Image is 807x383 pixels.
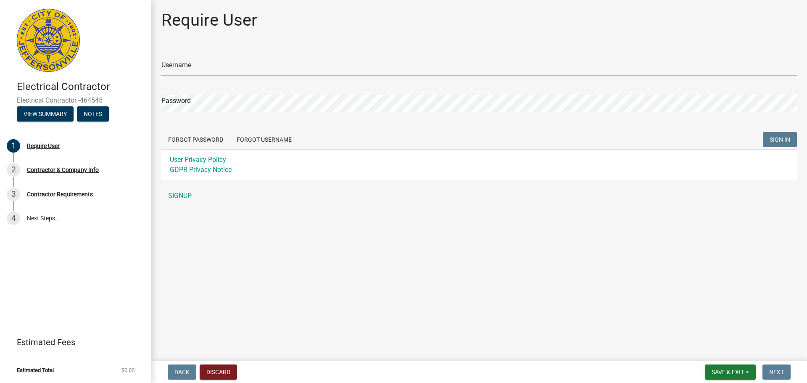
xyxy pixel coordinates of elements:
button: View Summary [17,106,74,122]
div: 2 [7,163,20,177]
a: GDPR Privacy Notice [170,166,232,174]
button: Notes [77,106,109,122]
div: 3 [7,188,20,201]
a: Estimated Fees [7,334,138,351]
button: Back [168,365,196,380]
div: Contractor & Company Info [27,167,99,173]
a: User Privacy Policy [170,156,226,164]
div: Contractor Requirements [27,191,93,197]
button: SIGN IN [763,132,797,147]
span: Back [174,369,190,375]
span: Save & Exit [712,369,744,375]
div: Require User [27,143,60,149]
img: City of Jeffersonville, Indiana [17,9,80,72]
button: Next [762,365,791,380]
span: Electrical Contractor -464545 [17,96,134,104]
div: 1 [7,139,20,153]
a: SIGNUP [161,188,797,204]
wm-modal-confirm: Notes [77,111,109,118]
wm-modal-confirm: Summary [17,111,74,118]
h1: Require User [161,10,257,30]
span: Next [769,369,784,375]
div: 4 [7,211,20,225]
span: $0.00 [121,367,134,373]
h4: Electrical Contractor [17,81,145,93]
button: Forgot Password [161,132,230,147]
button: Forgot Username [230,132,298,147]
button: Save & Exit [705,365,756,380]
button: Discard [200,365,237,380]
span: Estimated Total [17,367,54,373]
span: SIGN IN [770,136,790,143]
